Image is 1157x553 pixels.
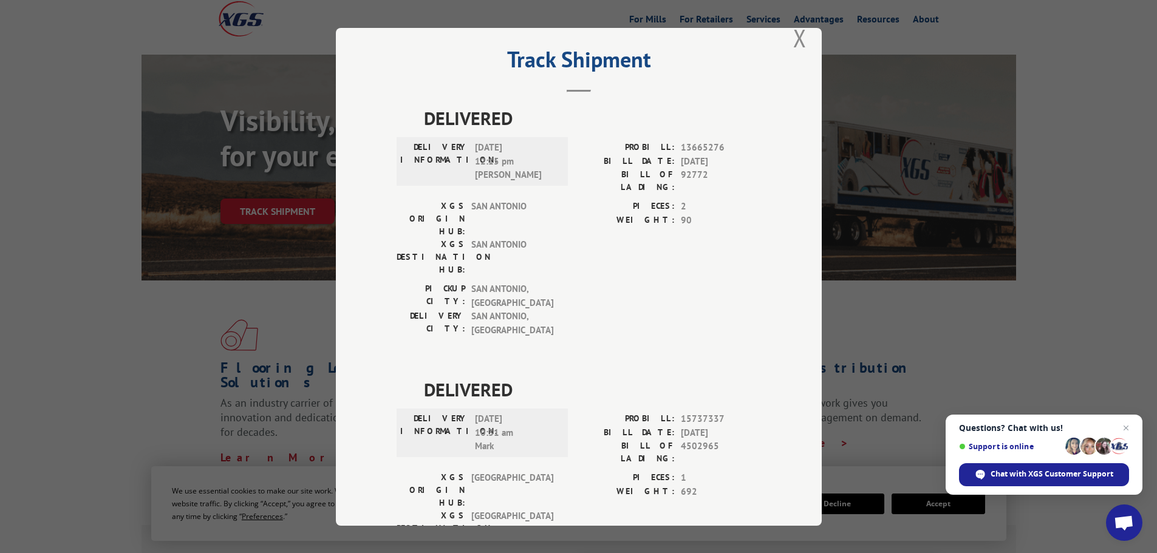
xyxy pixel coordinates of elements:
[681,141,761,155] span: 13665276
[579,213,675,227] label: WEIGHT:
[397,238,465,276] label: XGS DESTINATION HUB:
[959,463,1129,486] span: Chat with XGS Customer Support
[991,469,1113,480] span: Chat with XGS Customer Support
[471,471,553,509] span: [GEOGRAPHIC_DATA]
[793,22,807,54] button: Close modal
[471,310,553,337] span: SAN ANTONIO , [GEOGRAPHIC_DATA]
[681,471,761,485] span: 1
[397,310,465,337] label: DELIVERY CITY:
[579,484,675,498] label: WEIGHT:
[579,200,675,214] label: PIECES:
[1106,504,1142,541] a: Open chat
[471,238,553,276] span: SAN ANTONIO
[579,439,675,465] label: BILL OF LADING:
[471,282,553,310] span: SAN ANTONIO , [GEOGRAPHIC_DATA]
[959,423,1129,433] span: Questions? Chat with us!
[579,168,675,194] label: BILL OF LADING:
[579,141,675,155] label: PROBILL:
[397,51,761,74] h2: Track Shipment
[681,484,761,498] span: 692
[681,439,761,465] span: 4502965
[681,154,761,168] span: [DATE]
[681,426,761,439] span: [DATE]
[397,471,465,509] label: XGS ORIGIN HUB:
[397,200,465,238] label: XGS ORIGIN HUB:
[424,376,761,403] span: DELIVERED
[397,282,465,310] label: PICKUP CITY:
[579,471,675,485] label: PIECES:
[397,509,465,548] label: XGS DESTINATION HUB:
[400,141,469,182] label: DELIVERY INFORMATION:
[681,168,761,194] span: 92772
[579,154,675,168] label: BILL DATE:
[579,412,675,426] label: PROBILL:
[475,412,557,453] span: [DATE] 10:31 am Mark
[475,141,557,182] span: [DATE] 12:15 pm [PERSON_NAME]
[681,412,761,426] span: 15737337
[471,509,553,548] span: [GEOGRAPHIC_DATA]
[400,412,469,453] label: DELIVERY INFORMATION:
[471,200,553,238] span: SAN ANTONIO
[681,200,761,214] span: 2
[681,213,761,227] span: 90
[959,442,1061,451] span: Support is online
[579,426,675,439] label: BILL DATE:
[424,104,761,132] span: DELIVERED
